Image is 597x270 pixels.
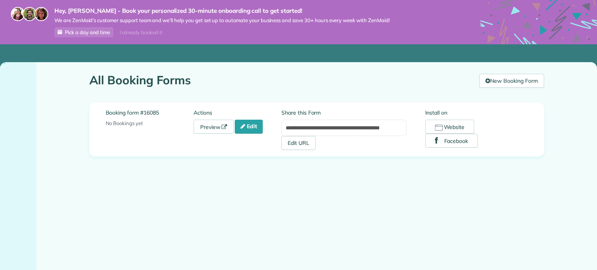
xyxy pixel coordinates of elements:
[65,29,110,35] span: Pick a day and time
[106,120,143,126] span: No Bookings yet
[281,109,407,117] label: Share this Form
[235,120,263,134] a: Edit
[23,7,37,21] img: jorge-587dff0eeaa6aab1f244e6dc62b8924c3b6ad411094392a53c71c6c4a576187d.jpg
[425,134,478,148] button: Facebook
[479,74,544,88] a: New Booking Form
[194,109,281,117] label: Actions
[11,7,25,21] img: maria-72a9807cf96188c08ef61303f053569d2e2a8a1cde33d635c8a3ac13582a053d.jpg
[34,7,48,21] img: michelle-19f622bdf1676172e81f8f8fba1fb50e276960ebfe0243fe18214015130c80e4.jpg
[54,27,113,37] a: Pick a day and time
[281,136,316,150] a: Edit URL
[115,28,167,37] div: I already booked it
[194,120,234,134] a: Preview
[89,74,474,87] h1: All Booking Forms
[106,109,194,117] label: Booking form #16085
[425,120,475,134] button: Website
[425,109,528,117] label: Install on
[54,7,390,15] strong: Hey, [PERSON_NAME] - Book your personalized 30-minute onboarding call to get started!
[54,17,390,24] span: We are ZenMaid’s customer support team and we’ll help you get set up to automate your business an...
